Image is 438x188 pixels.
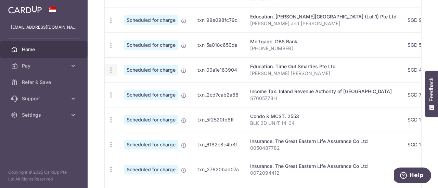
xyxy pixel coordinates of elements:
span: Scheduled for charge [124,165,178,174]
p: 0050487782 [250,145,397,151]
div: Insurance. The Great Eastern Life Assurance Co Ltd [250,163,397,170]
span: Feedback [428,77,435,101]
p: 0072094412 [250,170,397,176]
span: Home [22,46,67,53]
p: [PERSON_NAME] and [PERSON_NAME] [250,20,397,27]
td: txn_6182e8c4b8f [192,132,245,157]
span: Support [22,95,67,102]
span: Pay [22,62,67,69]
span: Scheduled for charge [124,65,178,75]
span: Scheduled for charge [124,15,178,25]
td: txn_99e098fc79c [192,8,245,32]
div: Insurance. The Great Eastern Life Assurance Co Ltd [250,138,397,145]
p: BLK 2D UNIT 14-04 [250,120,397,127]
span: Settings [22,112,67,118]
div: Mortgage. DBS Bank [250,38,397,45]
p: [EMAIL_ADDRESS][DOMAIN_NAME] [11,24,77,31]
td: txn_5a018c650da [192,32,245,57]
span: Scheduled for charge [124,90,178,100]
span: Scheduled for charge [124,40,178,50]
div: Education. [PERSON_NAME][GEOGRAPHIC_DATA] (Lot 1) Pte Ltd [250,13,397,20]
button: Feedback - Show survey [425,71,438,117]
p: [PHONE_NUMBER] [250,45,397,52]
span: Refer & Save [22,79,67,86]
div: Income Tax. Inland Revenue Authority of [GEOGRAPHIC_DATA] [250,88,397,95]
td: txn_00a1e163904 [192,57,245,82]
span: Scheduled for charge [124,115,178,125]
iframe: Opens a widget where you can find more information [394,168,431,185]
img: CardUp [8,5,42,14]
td: txn_2cd7cab2a66 [192,82,245,107]
p: [PERSON_NAME] [PERSON_NAME] [250,70,397,77]
span: Scheduled for charge [124,140,178,149]
div: Education. Time Out Smarties Pte Ltd [250,63,397,70]
p: S7605778H [250,95,397,102]
td: txn_27620bad07a [192,157,245,182]
td: txn_5f2520fb8ff [192,107,245,132]
div: Condo & MCST. 2553 [250,113,397,120]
